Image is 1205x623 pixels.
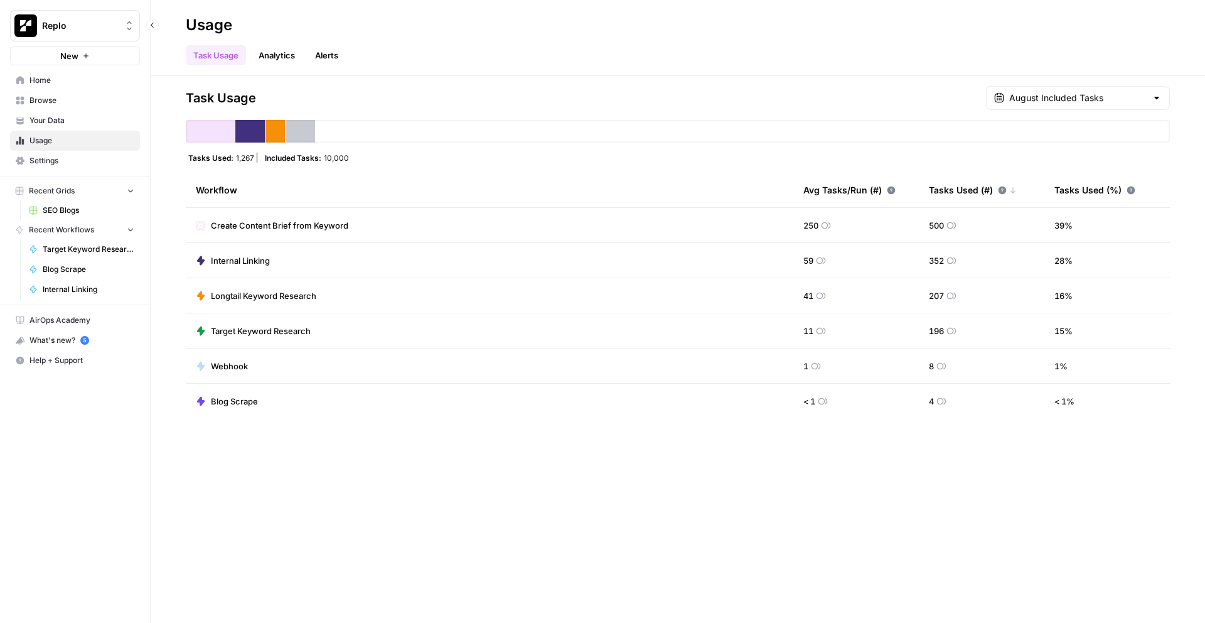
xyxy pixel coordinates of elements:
[1054,325,1073,337] span: 15 %
[186,89,256,107] span: Task Usage
[196,290,316,302] a: Longtail Keyword Research
[196,395,258,408] a: Blog Scrape
[211,290,316,302] span: Longtail Keyword Research
[929,254,944,267] span: 352
[929,325,944,337] span: 196
[236,153,254,163] span: 1,267
[10,46,140,65] button: New
[265,153,321,163] span: Included Tasks:
[308,45,346,65] button: Alerts
[803,219,818,232] span: 250
[80,336,89,345] a: 5
[29,115,134,126] span: Your Data
[29,185,75,197] span: Recent Grids
[11,331,139,350] div: What's new?
[186,15,232,35] div: Usage
[211,219,348,232] span: Create Content Brief from Keyword
[188,153,233,163] span: Tasks Used:
[10,10,140,41] button: Workspace: Replo
[43,264,134,275] span: Blog Scrape
[186,45,246,65] a: Task Usage
[196,254,270,267] a: Internal Linking
[1054,360,1068,372] span: 1 %
[211,395,258,408] span: Blog Scrape
[10,90,140,111] a: Browse
[324,153,349,163] span: 10,000
[43,244,134,255] span: Target Keyword Research
[929,395,934,408] span: 4
[10,181,140,200] button: Recent Grids
[10,111,140,131] a: Your Data
[23,279,140,300] a: Internal Linking
[42,19,118,32] span: Replo
[29,224,94,236] span: Recent Workflows
[29,95,134,106] span: Browse
[10,151,140,171] a: Settings
[1054,173,1135,207] div: Tasks Used (%)
[23,200,140,220] a: SEO Blogs
[10,70,140,90] a: Home
[43,205,134,216] span: SEO Blogs
[1009,92,1147,104] input: August Included Tasks
[29,135,134,146] span: Usage
[803,360,808,372] span: 1
[803,254,813,267] span: 59
[929,173,1017,207] div: Tasks Used (#)
[1054,219,1073,232] span: 39 %
[1054,290,1073,302] span: 16 %
[196,325,311,337] a: Target Keyword Research
[10,330,140,350] button: What's new? 5
[29,315,134,326] span: AirOps Academy
[929,360,934,372] span: 8
[1054,254,1073,267] span: 28 %
[10,310,140,330] a: AirOps Academy
[23,239,140,259] a: Target Keyword Research
[29,155,134,166] span: Settings
[10,220,140,239] button: Recent Workflows
[10,350,140,371] button: Help + Support
[14,14,37,37] img: Replo Logo
[60,50,78,62] span: New
[803,325,813,337] span: 11
[929,219,944,232] span: 500
[803,395,815,408] span: < 1
[803,290,813,302] span: 41
[211,325,311,337] span: Target Keyword Research
[1054,395,1074,408] span: < 1 %
[803,173,896,207] div: Avg Tasks/Run (#)
[83,337,86,344] text: 5
[29,75,134,86] span: Home
[929,290,944,302] span: 207
[43,284,134,295] span: Internal Linking
[23,259,140,279] a: Blog Scrape
[211,360,248,372] span: Webhook
[196,360,248,372] a: Webhook
[10,131,140,151] a: Usage
[196,173,783,207] div: Workflow
[251,45,303,65] a: Analytics
[29,355,134,366] span: Help + Support
[211,254,270,267] span: Internal Linking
